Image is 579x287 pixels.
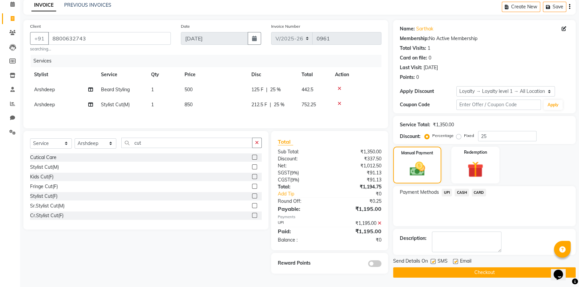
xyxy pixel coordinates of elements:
[432,133,454,139] label: Percentage
[400,35,429,42] div: Membership:
[330,237,386,244] div: ₹0
[30,67,97,82] th: Stylist
[330,176,386,183] div: ₹91.13
[330,205,386,213] div: ₹1,195.00
[185,102,193,108] span: 850
[424,64,438,71] div: [DATE]
[101,87,130,93] span: Beard Styling
[30,23,41,29] label: Client
[330,183,386,190] div: ₹1,194.75
[278,170,290,176] span: SGST
[48,32,171,45] input: Search by Name/Mobile/Email/Code
[251,86,263,93] span: 125 F
[331,67,381,82] th: Action
[339,190,386,197] div: ₹0
[400,88,456,95] div: Apply Discount
[273,227,330,235] div: Paid:
[400,45,426,52] div: Total Visits:
[330,169,386,176] div: ₹91.13
[302,87,313,93] span: 442.5
[30,212,64,219] div: Cr.Stylist Cut(F)
[273,169,330,176] div: ( )
[330,148,386,155] div: ₹1,350.00
[30,183,58,190] div: Fringe Cut(F)
[400,64,422,71] div: Last Visit:
[278,138,293,145] span: Total
[544,100,563,110] button: Apply
[551,260,572,280] iframe: chat widget
[273,260,330,267] div: Reward Points
[400,25,415,32] div: Name:
[273,205,330,213] div: Payable:
[400,189,439,196] span: Payment Methods
[400,133,421,140] div: Discount:
[330,198,386,205] div: ₹0.25
[460,258,471,266] span: Email
[30,46,171,52] small: searching...
[416,25,433,32] a: Sarthak
[472,189,486,196] span: CARD
[270,86,281,93] span: 25 %
[291,170,298,175] span: 9%
[438,258,448,266] span: SMS
[400,121,430,128] div: Service Total:
[30,164,59,171] div: Stylist Cut(M)
[97,67,147,82] th: Service
[400,101,456,108] div: Coupon Code
[273,220,330,227] div: UPI
[30,173,53,180] div: Kids Cut(F)
[405,160,430,178] img: _cash.svg
[273,155,330,162] div: Discount:
[30,193,57,200] div: Stylist Cut(F)
[428,45,430,52] div: 1
[400,235,427,242] div: Description:
[393,267,576,278] button: Checkout
[464,149,487,155] label: Redemption
[273,198,330,205] div: Round Off:
[273,183,330,190] div: Total:
[292,177,298,182] span: 9%
[271,23,300,29] label: Invoice Number
[298,67,331,82] th: Total
[433,121,454,128] div: ₹1,350.00
[400,54,427,61] div: Card on file:
[330,220,386,227] div: ₹1,195.00
[185,87,193,93] span: 500
[266,86,267,93] span: |
[464,133,474,139] label: Fixed
[273,176,330,183] div: ( )
[502,2,540,12] button: Create New
[393,258,428,266] span: Send Details On
[302,102,316,108] span: 752.25
[181,67,247,82] th: Price
[147,67,181,82] th: Qty
[330,227,386,235] div: ₹1,195.00
[101,102,130,108] span: Stylist Cut(M)
[401,150,433,156] label: Manual Payment
[400,74,415,81] div: Points:
[273,148,330,155] div: Sub Total:
[456,100,541,110] input: Enter Offer / Coupon Code
[429,54,431,61] div: 0
[330,162,386,169] div: ₹1,012.50
[330,155,386,162] div: ₹337.50
[543,2,566,12] button: Save
[34,102,55,108] span: Arshdeep
[64,2,111,8] a: PREVIOUS INVOICES
[442,189,452,196] span: UPI
[400,35,569,42] div: No Active Membership
[151,87,154,93] span: 1
[273,190,339,197] a: Add Tip
[34,87,55,93] span: Arshdeep
[278,214,382,220] div: Payments
[247,67,298,82] th: Disc
[273,237,330,244] div: Balance :
[251,101,267,108] span: 212.5 F
[455,189,469,196] span: CASH
[462,159,488,179] img: _gift.svg
[416,74,419,81] div: 0
[151,102,154,108] span: 1
[30,154,56,161] div: Cutical Care
[273,162,330,169] div: Net:
[30,32,49,45] button: +91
